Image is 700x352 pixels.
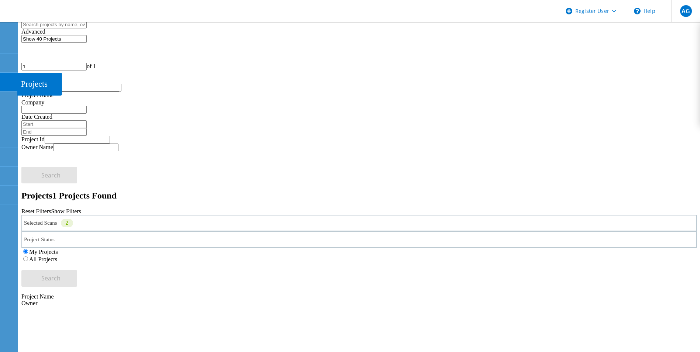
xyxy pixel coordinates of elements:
button: Search [21,270,77,287]
div: Selected Scans [21,215,697,231]
label: All Projects [29,256,57,262]
span: 1 Projects Found [52,191,117,200]
span: Search [41,274,61,282]
div: Owner [21,300,697,307]
div: | [21,77,697,84]
button: Search [21,167,77,183]
span: AG [682,8,690,14]
div: Projects [21,79,58,89]
b: Projects [21,191,52,200]
input: Search projects by name, owner, ID, company, etc [21,21,87,28]
label: Owner Name [21,144,53,150]
input: End [21,128,87,136]
a: Live Optics Dashboard [7,14,87,21]
span: Advanced [21,28,45,35]
span: of 1 [87,63,96,69]
div: Project Name [21,293,697,300]
svg: \n [634,8,641,14]
label: Project Id [21,136,45,142]
label: Company [21,99,44,106]
div: Project Status [21,231,697,248]
span: Search [41,171,61,179]
div: 2 [61,219,73,227]
a: Reset Filters [21,208,51,214]
label: My Projects [29,249,58,255]
input: Start [21,120,87,128]
label: Date Created [21,114,52,120]
div: | [21,49,697,56]
a: Show Filters [51,208,81,214]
